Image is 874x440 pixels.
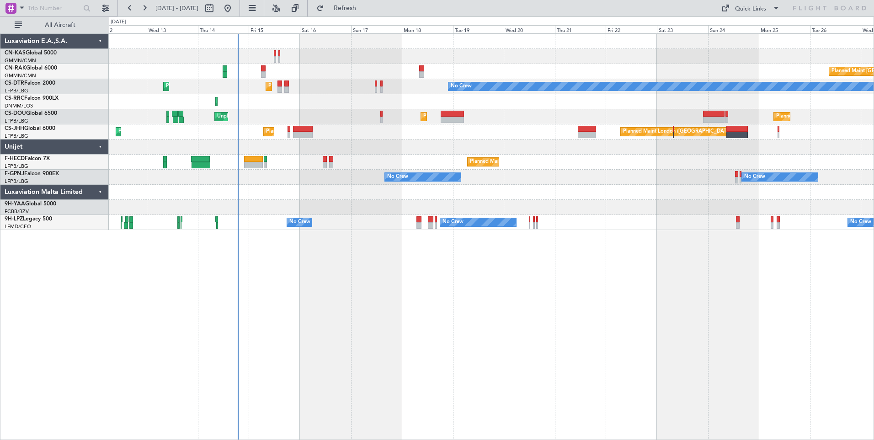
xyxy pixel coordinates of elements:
input: Trip Number [28,1,80,15]
div: Wed 20 [504,25,555,33]
div: Unplanned Maint [GEOGRAPHIC_DATA] ([GEOGRAPHIC_DATA]) [217,110,368,123]
a: LFPB/LBG [5,87,28,94]
a: LFMD/CEQ [5,223,31,230]
a: LFPB/LBG [5,178,28,185]
span: [DATE] - [DATE] [155,4,198,12]
a: LFPB/LBG [5,163,28,170]
span: 9H-LPZ [5,216,23,222]
div: No Crew [442,215,464,229]
div: Fri 22 [606,25,657,33]
span: Refresh [326,5,364,11]
div: [DATE] [111,18,126,26]
div: Mon 18 [402,25,453,33]
div: Tue 26 [810,25,861,33]
a: 9H-LPZLegacy 500 [5,216,52,222]
div: No Crew [387,170,408,184]
a: F-GPNJFalcon 900EX [5,171,59,177]
span: CS-JHH [5,126,24,131]
div: Sun 24 [708,25,759,33]
div: Thu 21 [555,25,606,33]
div: Planned Maint [GEOGRAPHIC_DATA] ([GEOGRAPHIC_DATA]) [268,80,412,93]
span: 9H-YAA [5,201,25,207]
div: Quick Links [735,5,766,14]
a: LFPB/LBG [5,118,28,124]
div: Tue 12 [96,25,147,33]
div: No Crew [850,215,871,229]
div: Planned Maint London ([GEOGRAPHIC_DATA]) [623,125,732,139]
a: F-HECDFalcon 7X [5,156,50,161]
a: FCBB/BZV [5,208,29,215]
div: Sun 17 [351,25,402,33]
a: CN-KASGlobal 5000 [5,50,57,56]
div: Planned Maint [GEOGRAPHIC_DATA] ([GEOGRAPHIC_DATA]) [266,125,410,139]
span: CN-KAS [5,50,26,56]
span: F-HECD [5,156,25,161]
div: No Crew [451,80,472,93]
a: CN-RAKGlobal 6000 [5,65,57,71]
button: Quick Links [717,1,784,16]
a: GMMN/CMN [5,72,36,79]
div: Fri 15 [249,25,300,33]
a: DNMM/LOS [5,102,33,109]
div: Planned Maint [GEOGRAPHIC_DATA] ([GEOGRAPHIC_DATA]) [470,155,614,169]
div: Sat 16 [300,25,351,33]
div: Planned Maint [GEOGRAPHIC_DATA] ([GEOGRAPHIC_DATA]) [423,110,567,123]
div: Wed 13 [147,25,198,33]
span: F-GPNJ [5,171,24,177]
div: Thu 14 [198,25,249,33]
div: Planned Maint Sofia [166,80,213,93]
span: CS-DOU [5,111,26,116]
span: CN-RAK [5,65,26,71]
a: CS-RRCFalcon 900LX [5,96,59,101]
button: Refresh [312,1,367,16]
button: All Aircraft [10,18,99,32]
div: Tue 19 [453,25,504,33]
div: No Crew [289,215,310,229]
a: GMMN/CMN [5,57,36,64]
a: CS-JHHGlobal 6000 [5,126,55,131]
a: CS-DTRFalcon 2000 [5,80,55,86]
a: CS-DOUGlobal 6500 [5,111,57,116]
a: 9H-YAAGlobal 5000 [5,201,56,207]
span: CS-RRC [5,96,24,101]
span: CS-DTR [5,80,24,86]
div: Planned Maint [GEOGRAPHIC_DATA] ([GEOGRAPHIC_DATA]) [118,125,262,139]
div: Mon 25 [759,25,810,33]
span: All Aircraft [24,22,96,28]
a: LFPB/LBG [5,133,28,140]
div: Sat 23 [657,25,708,33]
div: No Crew [744,170,765,184]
